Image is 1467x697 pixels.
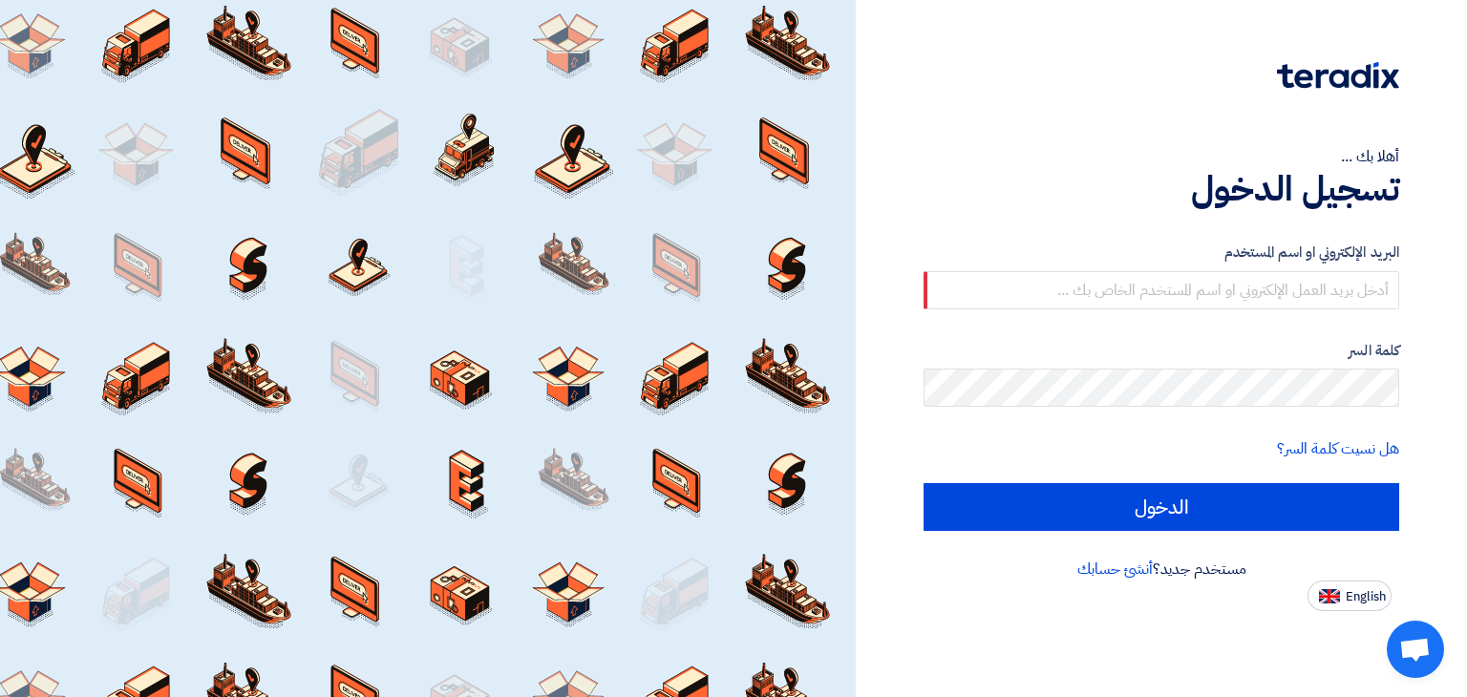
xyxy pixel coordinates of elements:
a: هل نسيت كلمة السر؟ [1277,437,1399,460]
button: English [1308,581,1392,611]
a: أنشئ حسابك [1077,558,1153,581]
label: كلمة السر [924,340,1399,362]
input: الدخول [924,483,1399,531]
div: أهلا بك ... [924,145,1399,168]
div: مستخدم جديد؟ [924,558,1399,581]
span: English [1346,590,1386,603]
input: أدخل بريد العمل الإلكتروني او اسم المستخدم الخاص بك ... [924,271,1399,309]
h1: تسجيل الدخول [924,168,1399,210]
img: en-US.png [1319,589,1340,603]
img: Teradix logo [1277,62,1399,89]
label: البريد الإلكتروني او اسم المستخدم [924,242,1399,264]
div: Open chat [1387,621,1444,678]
